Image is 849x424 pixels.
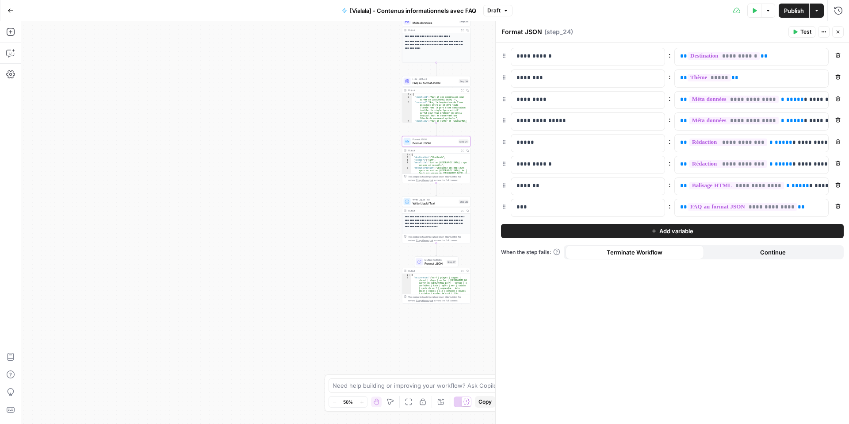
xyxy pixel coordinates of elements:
[501,27,542,36] textarea: Format JSON
[402,154,411,156] div: 1
[413,201,457,205] span: Write Liquid Text
[337,4,482,18] button: [Vialala] - Contenus informationnels avec FAQ
[788,26,815,38] button: Test
[402,167,411,180] div: 5
[424,258,445,262] span: Multiple Outputs
[416,239,433,242] span: Copy the output
[459,200,469,204] div: Step 36
[436,243,437,256] g: Edge from step_36 to step_37
[459,19,469,23] div: Step 21
[669,71,671,82] span: :
[408,28,459,32] div: Output
[408,274,411,277] span: Toggle code folding, rows 1 through 3
[501,224,844,238] button: Add variable
[483,5,512,16] button: Draft
[659,227,693,235] span: Add variable
[475,396,495,408] button: Copy
[779,4,809,18] button: Publish
[402,101,412,120] div: 3
[402,93,412,96] div: 1
[413,141,457,145] span: Format JSON
[416,299,433,302] span: Copy the output
[669,50,671,60] span: :
[784,6,804,15] span: Publish
[402,156,411,159] div: 2
[408,154,411,156] span: Toggle code folding, rows 1 through 9
[436,183,437,196] g: Edge from step_24 to step_36
[408,149,459,152] div: Output
[402,120,412,125] div: 4
[669,179,671,190] span: :
[402,277,411,351] div: 2
[459,79,469,83] div: Step 38
[704,245,842,259] button: Continue
[402,257,470,304] div: Multiple OutputsFormat JSONStep 37Output{ "occurrences":"surf | plages | vagues | phuket | plage ...
[669,93,671,104] span: :
[760,248,786,257] span: Continue
[402,274,411,277] div: 1
[478,398,492,406] span: Copy
[408,209,459,212] div: Output
[424,261,445,266] span: Format JSON
[408,175,469,182] div: This output is too large & has been abbreviated for review. to view the full content.
[402,159,411,162] div: 3
[408,235,469,242] div: This output is too large & has been abbreviated for review. to view the full content.
[402,96,412,101] div: 2
[669,114,671,125] span: :
[436,63,437,76] g: Edge from step_21 to step_38
[669,158,671,168] span: :
[402,76,470,123] div: LLM · GPT-4.1FAQ au format JSONStep 38Output{ "question1":"Faut-il une combinaison pour surfer en...
[669,200,671,211] span: :
[800,28,811,36] span: Test
[343,398,353,405] span: 50%
[436,123,437,136] g: Edge from step_38 to step_24
[501,248,560,256] a: When the step fails:
[402,162,411,167] div: 4
[350,6,476,15] span: [Vialala] - Contenus informationnels avec FAQ
[544,27,573,36] span: ( step_24 )
[459,139,469,143] div: Step 24
[402,136,470,183] div: Format JSONFormat JSONStep 24Output{ "destination":"thailande", "category":"surf", "metaTitle":"S...
[413,198,457,201] span: Write Liquid Text
[408,269,459,273] div: Output
[416,179,433,181] span: Copy the output
[413,81,457,85] span: FAQ au format JSON
[669,136,671,146] span: :
[408,89,459,92] div: Output
[408,295,469,302] div: This output is too large & has been abbreviated for review. to view the full content.
[413,20,458,25] span: Méta données
[607,248,662,257] span: Terminate Workflow
[409,93,412,96] span: Toggle code folding, rows 1 through 12
[447,260,456,264] div: Step 37
[487,7,501,15] span: Draft
[413,77,457,81] span: LLM · GPT-4.1
[413,138,457,141] span: Format JSON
